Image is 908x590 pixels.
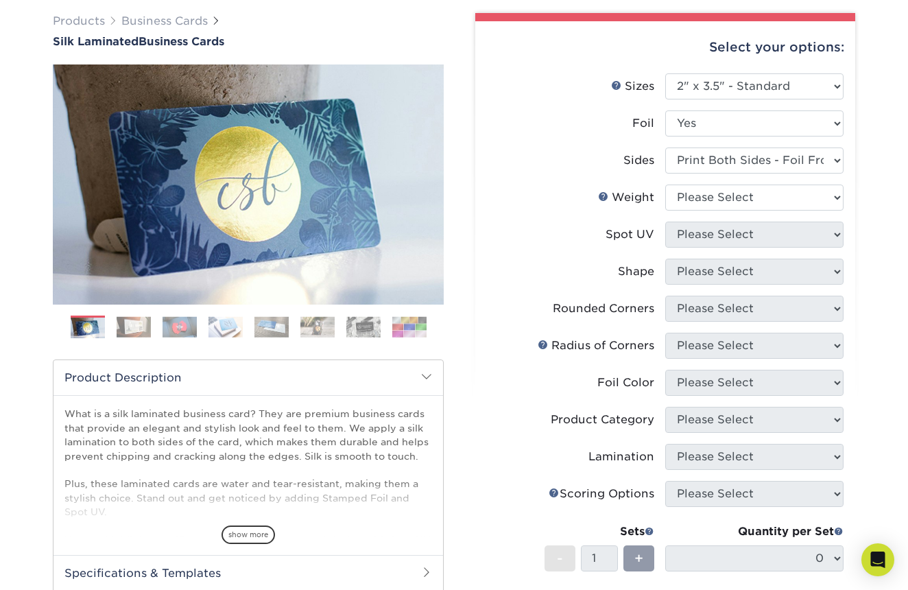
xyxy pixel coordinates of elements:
[557,548,563,569] span: -
[598,189,654,206] div: Weight
[606,226,654,243] div: Spot UV
[551,412,654,428] div: Product Category
[553,300,654,317] div: Rounded Corners
[634,548,643,569] span: +
[538,338,654,354] div: Radius of Corners
[346,316,381,338] img: Business Cards 07
[861,543,894,576] div: Open Intercom Messenger
[3,548,117,585] iframe: Google Customer Reviews
[53,14,105,27] a: Products
[611,78,654,95] div: Sizes
[71,311,105,345] img: Business Cards 01
[53,35,444,48] a: Silk LaminatedBusiness Cards
[665,523,844,540] div: Quantity per Set
[117,316,151,338] img: Business Cards 02
[549,486,654,502] div: Scoring Options
[121,14,208,27] a: Business Cards
[545,523,654,540] div: Sets
[222,526,275,544] span: show more
[623,152,654,169] div: Sides
[632,115,654,132] div: Foil
[300,316,335,338] img: Business Cards 06
[53,35,444,48] h1: Business Cards
[53,360,443,395] h2: Product Description
[597,375,654,391] div: Foil Color
[588,449,654,465] div: Lamination
[486,21,844,73] div: Select your options:
[254,316,289,338] img: Business Cards 05
[392,316,427,338] img: Business Cards 08
[53,35,139,48] span: Silk Laminated
[163,316,197,338] img: Business Cards 03
[208,316,243,338] img: Business Cards 04
[618,263,654,280] div: Shape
